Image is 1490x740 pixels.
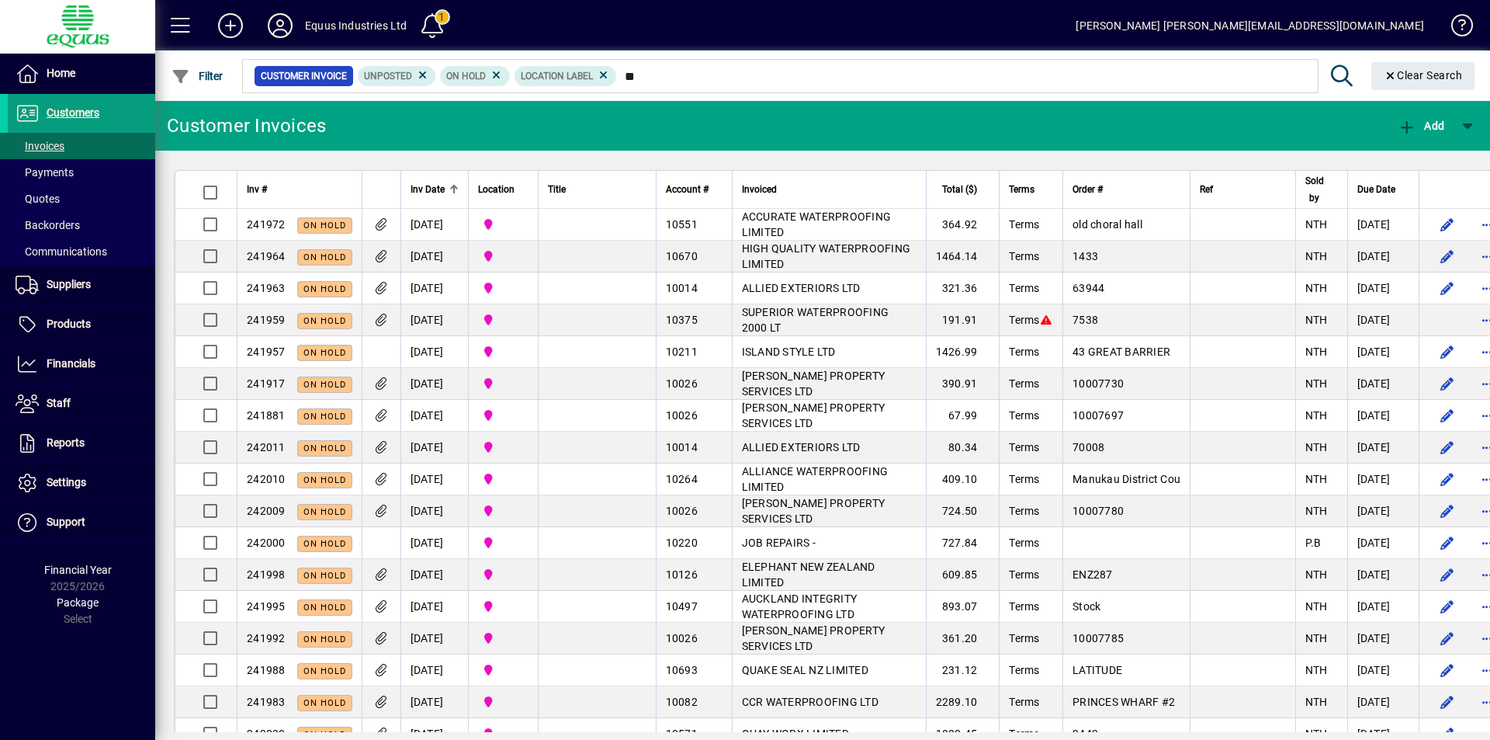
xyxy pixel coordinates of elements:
td: 1426.99 [926,336,1000,368]
span: Terms [1009,473,1039,485]
span: LATITUDE [1072,664,1122,676]
td: [DATE] [400,464,468,495]
td: [DATE] [400,591,468,623]
button: Edit [1435,276,1460,301]
span: PRINCES WHARF #2 [1072,696,1175,708]
td: [DATE] [1347,623,1419,655]
span: Ref [1200,181,1213,198]
span: ELEPHANT NEW ZEALAND LIMITED [742,561,875,589]
span: 10571 [666,728,698,740]
span: CCR WATERPROOFING LTD [742,696,878,708]
td: [DATE] [400,368,468,400]
div: Equus Industries Ltd [305,13,407,38]
span: On hold [303,221,346,231]
span: ACCURATE WATERPROOFING LIMITED [742,210,892,238]
td: 80.34 [926,432,1000,464]
span: Home [47,67,75,79]
span: NTH [1305,473,1328,485]
span: Order # [1072,181,1103,198]
span: 241963 [247,282,286,294]
span: Terms [1009,696,1039,708]
span: On hold [303,507,346,517]
span: 10211 [666,346,698,358]
td: 724.50 [926,495,1000,527]
span: Products [47,318,91,330]
td: 321.36 [926,273,1000,304]
span: 241964 [247,250,286,262]
a: Settings [8,464,155,502]
span: NTH [1305,346,1328,358]
span: On hold [303,284,346,294]
span: 2N NORTHERN [478,598,528,615]
div: Invoiced [742,181,917,198]
span: Total ($) [942,181,977,198]
span: Quotes [16,193,60,205]
td: 893.07 [926,591,1000,623]
td: 727.84 [926,527,1000,559]
span: 242030 [247,728,286,740]
td: 364.92 [926,209,1000,241]
span: On hold [303,698,346,708]
div: Inv # [247,181,352,198]
span: NTH [1305,218,1328,231]
span: Terms [1009,728,1039,740]
span: Title [548,181,566,198]
span: Stock [1072,600,1100,613]
td: [DATE] [400,400,468,432]
div: Title [548,181,646,198]
button: Add [206,12,255,40]
span: [PERSON_NAME] PROPERTY SERVICES LTD [742,624,885,652]
span: 63944 [1072,282,1104,294]
span: 242011 [247,441,286,453]
span: old choral hall [1072,218,1142,231]
span: Settings [47,476,86,488]
span: 2N NORTHERN [478,566,528,583]
span: 2N NORTHERN [478,343,528,360]
span: Terms [1009,377,1039,390]
span: Terms [1009,218,1039,231]
span: 10007785 [1072,632,1124,644]
span: Inv # [247,181,267,198]
span: Clear Search [1384,69,1463,82]
a: Home [8,54,155,93]
span: NTH [1305,250,1328,262]
span: Invoices [16,140,64,152]
button: Edit [1435,499,1460,523]
span: Staff [47,397,71,409]
a: Financials [8,345,155,384]
td: [DATE] [1347,432,1419,464]
button: Add [1394,112,1448,140]
span: ISLAND STYLE LTD [742,346,836,358]
span: Communications [16,245,107,258]
td: [DATE] [1347,591,1419,623]
span: Location Label [521,71,593,82]
span: NTH [1305,568,1328,581]
span: On hold [303,380,346,390]
td: [DATE] [400,304,468,336]
td: [DATE] [400,686,468,718]
span: Sold by [1305,172,1324,207]
span: Add [1398,120,1444,132]
span: Manukau District Cou [1072,473,1180,485]
span: On hold [303,571,346,581]
span: On hold [303,252,346,262]
span: On hold [303,634,346,644]
button: Clear [1371,62,1475,90]
span: 241957 [247,346,286,358]
td: 2289.10 [926,686,1000,718]
span: NTH [1305,441,1328,453]
span: Package [57,596,99,609]
span: Unposted [364,71,412,82]
div: Ref [1200,181,1285,198]
div: Total ($) [936,181,992,198]
span: 241959 [247,314,286,326]
span: On hold [303,666,346,676]
button: Edit [1435,212,1460,237]
span: Payments [16,166,74,179]
span: 2N NORTHERN [478,693,528,710]
span: Terms [1009,600,1039,613]
span: 10007780 [1072,505,1124,517]
span: Terms [1009,282,1039,294]
span: 10026 [666,377,698,390]
td: [DATE] [400,623,468,655]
